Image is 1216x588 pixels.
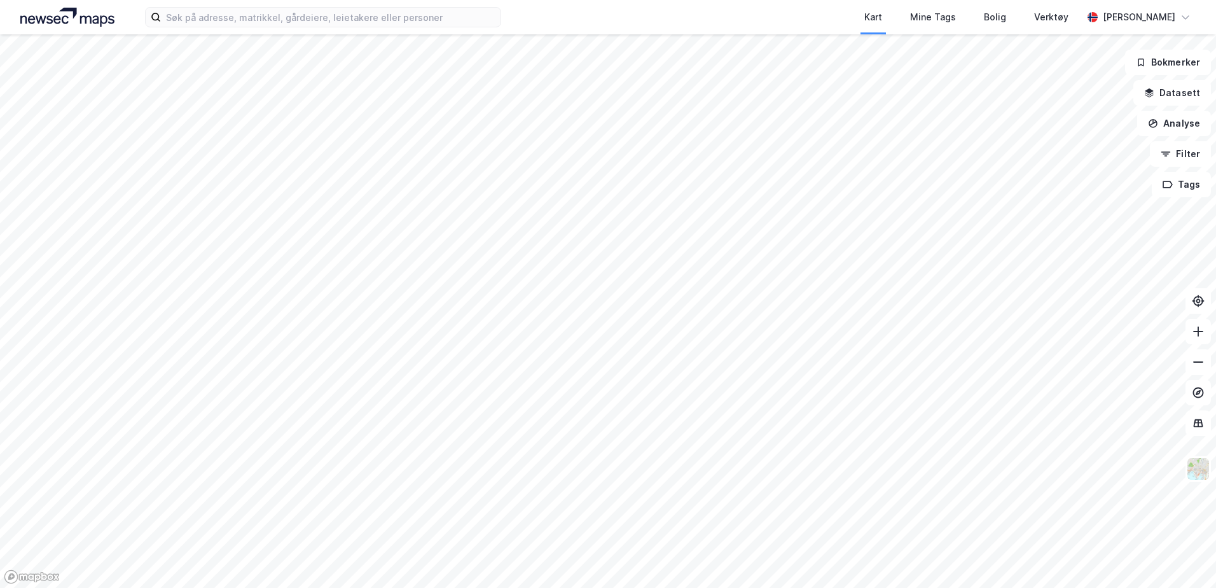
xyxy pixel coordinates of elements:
iframe: Chat Widget [1152,527,1216,588]
img: logo.a4113a55bc3d86da70a041830d287a7e.svg [20,8,114,27]
div: Kart [864,10,882,25]
div: Bolig [984,10,1006,25]
input: Søk på adresse, matrikkel, gårdeiere, leietakere eller personer [161,8,501,27]
div: Verktøy [1034,10,1068,25]
div: Mine Tags [910,10,956,25]
div: [PERSON_NAME] [1103,10,1175,25]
